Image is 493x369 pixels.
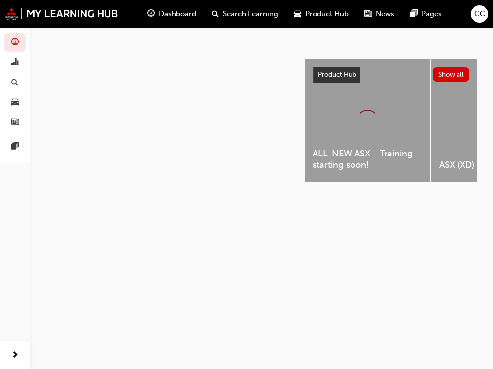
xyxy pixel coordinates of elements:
span: Search Learning [223,8,278,20]
span: guage-icon [11,38,19,47]
span: search-icon [212,8,219,20]
a: news-iconNews [356,4,402,24]
a: car-iconProduct Hub [286,4,356,24]
button: Show all [433,67,470,82]
span: car-icon [294,8,301,20]
span: search-icon [11,78,18,87]
img: mmal [5,7,118,20]
span: guage-icon [147,8,155,20]
span: News [376,8,394,20]
span: pages-icon [11,142,19,151]
span: news-icon [364,8,372,20]
span: pages-icon [410,8,418,20]
span: Product Hub [318,70,356,79]
span: CC [474,8,485,20]
span: news-icon [11,118,19,127]
span: ALL-NEW ASX - Training starting soon! [313,148,423,170]
button: CC [471,5,488,23]
span: Pages [422,8,442,20]
a: Product HubShow all [313,67,469,83]
a: guage-iconDashboard [140,4,204,24]
a: pages-iconPages [402,4,450,24]
span: chart-icon [11,59,19,67]
span: Product Hub [305,8,349,20]
a: search-iconSearch Learning [204,4,286,24]
a: ALL-NEW ASX - Training starting soon! [305,59,430,182]
span: Dashboard [159,8,196,20]
span: car-icon [11,98,19,107]
span: next-icon [11,349,19,362]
